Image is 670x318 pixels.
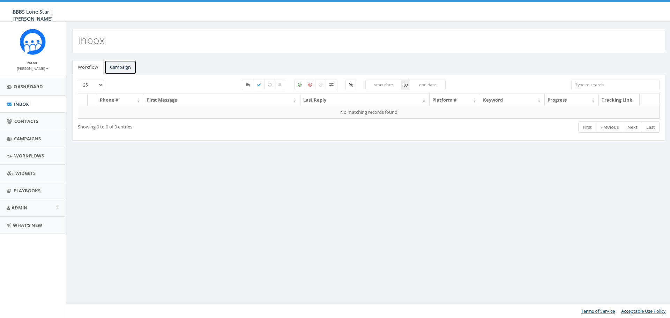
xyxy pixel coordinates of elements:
[104,60,136,74] a: Campaign
[72,60,104,74] a: Workflow
[12,205,28,211] span: Admin
[623,121,642,133] a: Next
[305,80,316,90] label: Negative
[571,80,660,90] input: Type to search
[253,80,265,90] label: Completed
[78,121,314,130] div: Showing 0 to 0 of 0 entries
[545,94,599,106] th: Progress: activate to sort column ascending
[480,94,545,106] th: Keyword: activate to sort column ascending
[78,106,660,118] td: No matching records found
[20,29,46,55] img: Rally_Corp_Icon_1.png
[15,170,36,176] span: Widgets
[14,83,43,90] span: Dashboard
[144,94,300,106] th: First Message: activate to sort column ascending
[410,80,446,90] input: end date
[17,66,49,71] small: [PERSON_NAME]
[642,121,660,133] a: Last
[14,135,41,142] span: Campaigns
[242,80,254,90] label: Started
[14,101,29,107] span: Inbox
[14,118,38,124] span: Contacts
[14,153,44,159] span: Workflows
[621,308,666,314] a: Acceptable Use Policy
[430,94,480,106] th: Platform #: activate to sort column ascending
[365,80,402,90] input: start date
[294,80,305,90] label: Positive
[345,80,356,90] label: Clicked
[315,80,326,90] label: Neutral
[78,34,105,46] h2: Inbox
[581,308,615,314] a: Terms of Service
[17,65,49,71] a: [PERSON_NAME]
[13,8,53,22] span: BBBS Lone Star | [PERSON_NAME]
[578,121,596,133] a: First
[275,80,285,90] label: Closed
[14,187,40,194] span: Playbooks
[264,80,275,90] label: Expired
[596,121,623,133] a: Previous
[13,222,42,228] span: What's New
[326,80,337,90] label: Mixed
[300,94,430,106] th: Last Reply: activate to sort column ascending
[599,94,640,106] th: Tracking Link
[97,94,144,106] th: Phone #: activate to sort column ascending
[27,60,38,65] small: Name
[402,80,410,90] span: to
